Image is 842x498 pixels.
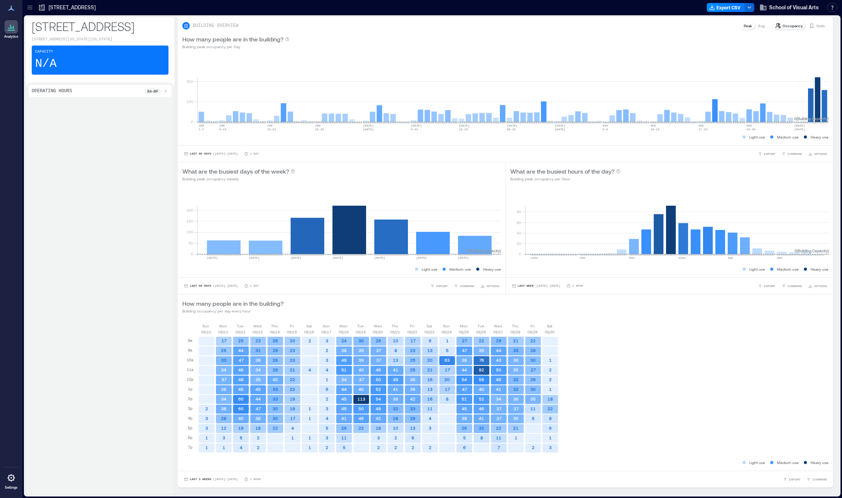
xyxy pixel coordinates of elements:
text: 44 [256,396,261,401]
tspan: 150 [186,219,193,223]
text: 52 [479,396,484,401]
text: 22 [530,338,536,343]
text: 34 [496,396,501,401]
text: 2 [549,367,552,372]
text: 32 [513,387,518,392]
text: 8 [394,348,397,353]
button: EXPORT [756,150,777,158]
p: 08/22 [407,329,417,335]
p: Sat [306,323,312,329]
p: Sat [547,323,552,329]
p: 08/19 [356,329,366,335]
p: Tue [357,323,364,329]
p: 10a [187,357,194,363]
text: 1 [446,338,449,343]
text: 3 [326,338,328,343]
button: COMPARE [780,282,804,290]
button: Export CSV [707,3,745,12]
text: 12am [530,256,538,259]
text: JUN [315,124,321,127]
text: 16 [427,377,433,382]
text: 19 [290,396,295,401]
tspan: 80 [516,209,521,214]
p: [STREET_ADDRESS] [49,4,96,11]
span: COMPARE [812,477,827,482]
text: 50 [376,377,381,382]
text: 41 [393,367,398,372]
text: 34 [221,367,226,372]
text: [DATE] [555,128,566,131]
text: 5 [446,348,449,353]
p: 1p [188,386,192,392]
p: Tue [477,323,484,329]
text: 34 [221,396,226,401]
text: 37 [222,377,227,382]
text: 38 [341,348,347,353]
text: 46 [376,367,381,372]
tspan: 50 [189,241,193,245]
text: 13 [393,358,398,362]
text: 27 [462,338,467,343]
p: [STREET_ADDRESS] [32,19,168,34]
tspan: 20 [516,241,521,246]
text: 76 [479,358,484,362]
text: 2 [309,338,311,343]
p: 2p [188,396,192,402]
text: 28 [273,358,278,362]
p: 08/15 [287,329,297,335]
text: [DATE] [332,256,343,259]
a: Settings [2,469,20,492]
text: 3 [326,358,328,362]
text: 92 [479,367,484,372]
text: 17 [222,338,227,343]
text: 15-21 [267,128,276,131]
text: 20 [445,377,450,382]
text: 63 [445,358,450,362]
text: 29 [496,338,501,343]
p: 08/17 [321,329,331,335]
text: 4 [326,367,328,372]
p: Peak [744,23,752,29]
p: Sun [202,323,209,329]
text: 45 [256,387,261,392]
text: 23 [290,348,295,353]
p: 08/25 [459,329,469,335]
text: 50 [496,367,501,372]
p: 08/20 [373,329,383,335]
text: 16 [427,396,433,401]
text: [DATE] [794,124,805,127]
p: BUILDING OVERVIEW [193,23,238,29]
text: [DATE] [291,256,301,259]
text: 37 [359,377,364,382]
text: [DATE] [416,256,427,259]
p: 08/10 [201,329,211,335]
p: Building peak occupancy per Hour [510,176,620,182]
span: EXPORT [436,284,448,288]
text: 25 [238,338,244,343]
text: 13 [427,348,433,353]
span: COMPARE [460,284,474,288]
text: 17 [445,367,450,372]
text: 1 [549,387,552,392]
text: [DATE] [507,124,518,127]
text: 39 [410,387,415,392]
a: Analytics [2,18,21,41]
p: Heavy use [811,134,829,140]
text: 54 [462,377,467,382]
text: [DATE] [207,256,218,259]
p: 8a - 8p [147,88,158,94]
p: Light use [422,266,437,272]
text: 43 [496,358,501,362]
span: OPTIONS [814,152,827,156]
p: Wed [374,323,382,329]
text: 22 [479,338,484,343]
text: 52 [376,387,381,392]
text: 21 [513,338,518,343]
text: 25 [410,367,415,372]
text: 6 [429,338,431,343]
tspan: 200 [186,208,193,212]
text: 40 [479,387,484,392]
text: 47 [462,348,467,353]
p: Building peak occupancy per Day [182,44,290,50]
text: 26 [376,338,381,343]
